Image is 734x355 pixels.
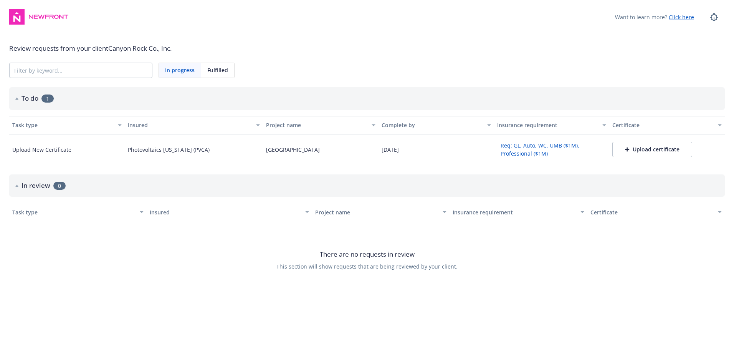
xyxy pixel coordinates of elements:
[312,203,450,221] button: Project name
[450,203,587,221] button: Insurance requirement
[266,146,320,154] div: [GEOGRAPHIC_DATA]
[21,93,38,103] h2: To do
[207,66,228,74] span: Fulfilled
[669,13,694,21] a: Click here
[276,262,458,270] span: This section will show requests that are being reviewed by your client.
[379,116,494,134] button: Complete by
[10,63,152,78] input: Filter by keyword...
[9,43,725,53] div: Review requests from your client Canyon Rock Co., Inc.
[147,203,312,221] button: Insured
[587,203,725,221] button: Certificate
[9,116,125,134] button: Task type
[128,121,252,129] div: Insured
[12,208,135,216] div: Task type
[263,116,379,134] button: Project name
[612,121,713,129] div: Certificate
[9,203,147,221] button: Task type
[12,121,113,129] div: Task type
[625,146,679,153] div: Upload certificate
[28,13,69,21] img: Newfront Logo
[320,249,415,259] span: There are no requests in review
[266,121,367,129] div: Project name
[497,121,598,129] div: Insurance requirement
[494,116,610,134] button: Insurance requirement
[706,9,722,25] a: Report a Bug
[315,208,438,216] div: Project name
[590,208,713,216] div: Certificate
[128,146,210,154] div: Photovoltaics [US_STATE] (PVCA)
[453,208,575,216] div: Insurance requirement
[612,142,692,157] button: Upload certificate
[12,146,71,154] div: Upload New Certificate
[609,116,725,134] button: Certificate
[21,181,50,191] h2: In review
[165,66,195,74] span: In progress
[497,139,607,159] button: Req: GL, Auto, WC, UMB ($1M), Professional ($1M)
[125,116,263,134] button: Insured
[150,208,300,216] div: Insured
[382,146,399,154] div: [DATE]
[382,121,483,129] div: Complete by
[41,95,54,103] span: 1
[615,13,694,21] span: Want to learn more?
[53,182,66,190] span: 0
[9,9,25,25] img: navigator-logo.svg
